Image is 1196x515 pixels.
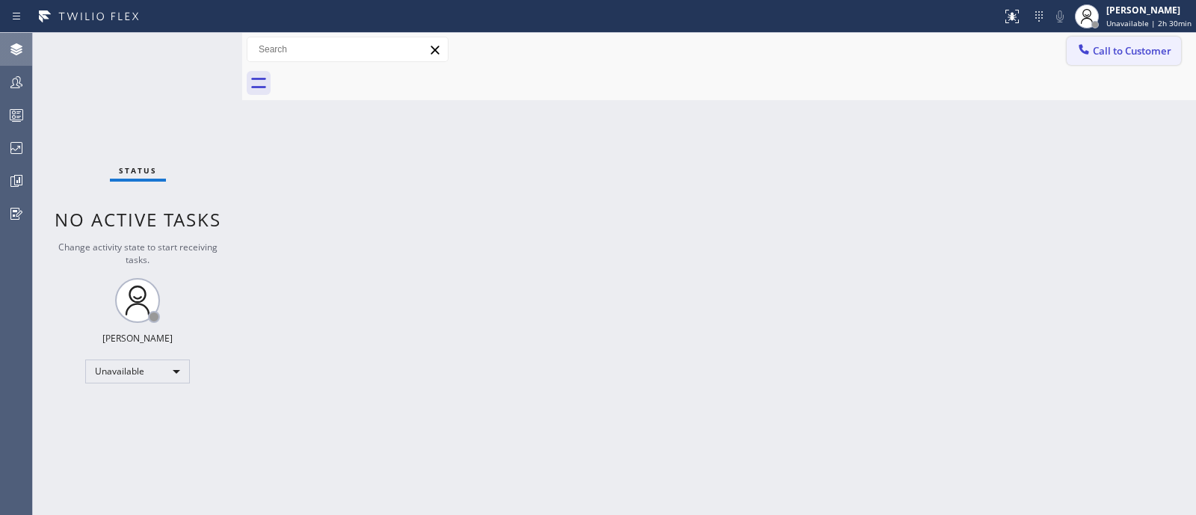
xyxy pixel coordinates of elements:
[1106,4,1192,16] div: [PERSON_NAME]
[119,165,157,176] span: Status
[55,207,221,232] span: No active tasks
[1049,6,1070,27] button: Mute
[1093,44,1171,58] span: Call to Customer
[102,332,173,345] div: [PERSON_NAME]
[1106,18,1192,28] span: Unavailable | 2h 30min
[85,360,190,383] div: Unavailable
[58,241,218,266] span: Change activity state to start receiving tasks.
[1067,37,1181,65] button: Call to Customer
[247,37,448,61] input: Search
